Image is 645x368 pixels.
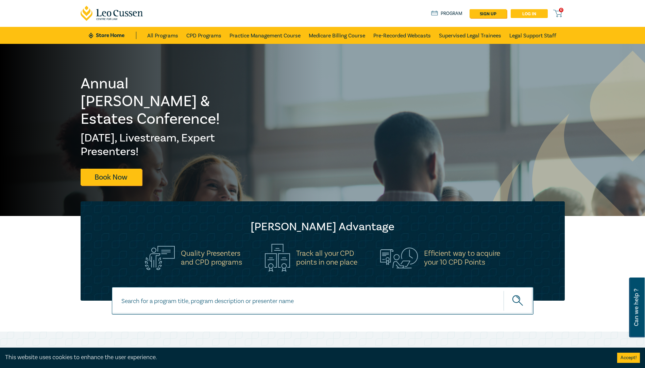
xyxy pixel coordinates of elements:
[509,27,556,44] a: Legal Support Staff
[309,27,365,44] a: Medicare Billing Course
[5,353,607,362] div: This website uses cookies to enhance the user experience.
[89,32,136,39] a: Store Home
[617,353,640,363] button: Accept cookies
[373,27,431,44] a: Pre-Recorded Webcasts
[439,27,501,44] a: Supervised Legal Trainees
[424,249,500,267] h5: Efficient way to acquire your 10 CPD Points
[181,249,242,267] h5: Quality Presenters and CPD programs
[431,10,463,17] a: Program
[145,246,175,270] img: Quality Presenters<br>and CPD programs
[112,287,533,315] input: Search for a program title, program description or presenter name
[81,131,233,158] h2: [DATE], Livestream, Expert Presenters!
[265,244,290,272] img: Track all your CPD<br>points in one place
[81,169,142,185] a: Book Now
[186,27,221,44] a: CPD Programs
[470,9,507,18] a: sign up
[559,8,563,12] span: 0
[633,282,640,333] span: Can we help ?
[230,27,301,44] a: Practice Management Course
[380,248,418,268] img: Efficient way to acquire<br>your 10 CPD Points
[296,249,357,267] h5: Track all your CPD points in one place
[511,9,548,18] a: Log in
[94,220,551,234] h2: [PERSON_NAME] Advantage
[147,27,178,44] a: All Programs
[81,75,233,128] h1: Annual [PERSON_NAME] & Estates Conference!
